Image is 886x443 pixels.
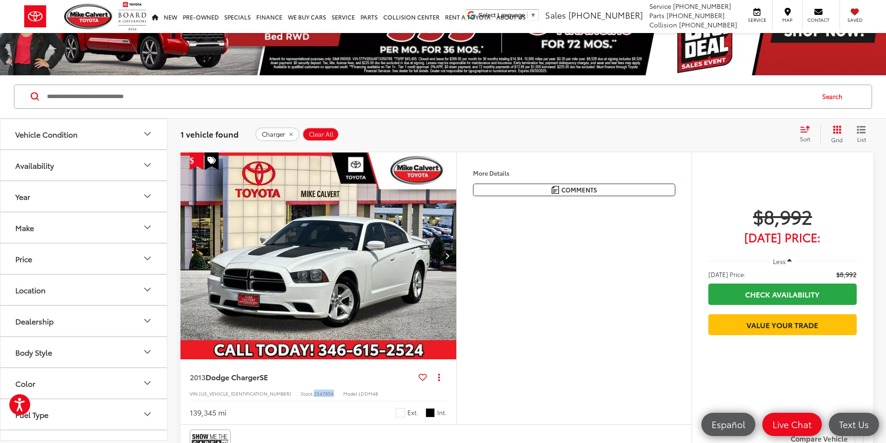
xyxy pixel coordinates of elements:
[300,390,314,397] span: Stock:
[142,284,153,295] div: Location
[359,390,378,397] span: LDDM48
[438,239,456,272] button: Next image
[142,159,153,171] div: Availability
[649,20,677,29] span: Collision
[64,4,113,29] img: Mike Calvert Toyota
[190,390,199,397] span: VIN:
[850,125,873,144] button: List View
[142,377,153,389] div: Color
[15,161,54,170] div: Availability
[142,346,153,357] div: Body Style
[190,152,204,170] span: Get Price Drop Alert
[15,192,30,201] div: Year
[673,1,731,11] span: [PHONE_NUMBER]
[831,136,843,144] span: Grid
[0,119,168,149] button: Vehicle ConditionVehicle Condition
[180,152,457,360] img: 2013 Dodge Charger SE
[0,244,168,274] button: PricePrice
[180,152,457,360] div: 2013 Dodge Charger SE 0
[15,379,35,388] div: Color
[180,128,239,139] span: 1 vehicle found
[15,348,52,357] div: Body Style
[836,270,857,279] span: $8,992
[473,184,675,196] button: Comments
[255,127,300,141] button: remove Charger
[530,12,536,19] span: ▼
[190,407,226,418] div: 139,345 mi
[769,253,797,270] button: Less
[0,181,168,212] button: YearYear
[552,186,559,194] img: Comments
[396,408,405,417] span: Bright White Clearcoat
[314,390,334,397] span: 254789A
[142,253,153,264] div: Price
[205,152,219,170] span: Special
[834,418,873,430] span: Text Us
[545,9,566,21] span: Sales
[142,222,153,233] div: Make
[649,11,665,20] span: Parts
[807,17,829,23] span: Contact
[708,270,746,279] span: [DATE] Price:
[800,135,810,143] span: Sort
[407,408,419,417] span: Ext.
[0,306,168,336] button: DealershipDealership
[708,205,857,228] span: $8,992
[15,223,34,232] div: Make
[206,371,260,382] span: Dodge Charger
[708,314,857,335] a: Value Your Trade
[142,409,153,420] div: Fuel Type
[260,371,268,382] span: SE
[473,170,675,176] h4: More Details
[0,150,168,180] button: AvailabilityAvailability
[0,399,168,430] button: Fuel TypeFuel Type
[0,337,168,367] button: Body StyleBody Style
[190,372,415,382] a: 2013Dodge ChargerSE
[46,86,813,108] input: Search by Make, Model, or Keyword
[829,413,879,436] a: Text Us
[0,212,168,243] button: MakeMake
[15,254,32,263] div: Price
[437,408,447,417] span: Int.
[777,17,798,23] span: Map
[707,418,750,430] span: Español
[302,127,339,141] button: Clear All
[561,185,597,194] span: Comments
[199,390,291,397] span: [US_VEHICLE_IDENTIFICATION_NUMBER]
[15,317,53,325] div: Dealership
[142,315,153,326] div: Dealership
[343,390,359,397] span: Model:
[0,368,168,398] button: ColorColor
[262,131,285,138] span: Charger
[820,125,850,144] button: Grid View
[180,152,457,360] a: 2013 Dodge Charger SE2013 Dodge Charger SE2013 Dodge Charger SE2013 Dodge Charger SE
[666,11,725,20] span: [PHONE_NUMBER]
[309,131,333,138] span: Clear All
[0,275,168,305] button: LocationLocation
[768,418,816,430] span: Live Chat
[15,410,48,419] div: Fuel Type
[431,369,447,385] button: Actions
[190,371,206,382] span: 2013
[708,232,857,242] span: [DATE] Price:
[15,285,46,294] div: Location
[568,9,643,21] span: [PHONE_NUMBER]
[649,1,671,11] span: Service
[426,408,435,417] span: Black Interior
[679,20,737,29] span: [PHONE_NUMBER]
[762,413,822,436] a: Live Chat
[795,125,820,144] button: Select sort value
[15,130,78,139] div: Vehicle Condition
[701,413,755,436] a: Español
[746,17,767,23] span: Service
[845,17,865,23] span: Saved
[142,128,153,139] div: Vehicle Condition
[773,257,786,265] span: Less
[857,135,866,143] span: List
[438,373,440,381] span: dropdown dots
[142,191,153,202] div: Year
[813,85,856,108] button: Search
[708,284,857,304] a: Check Availability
